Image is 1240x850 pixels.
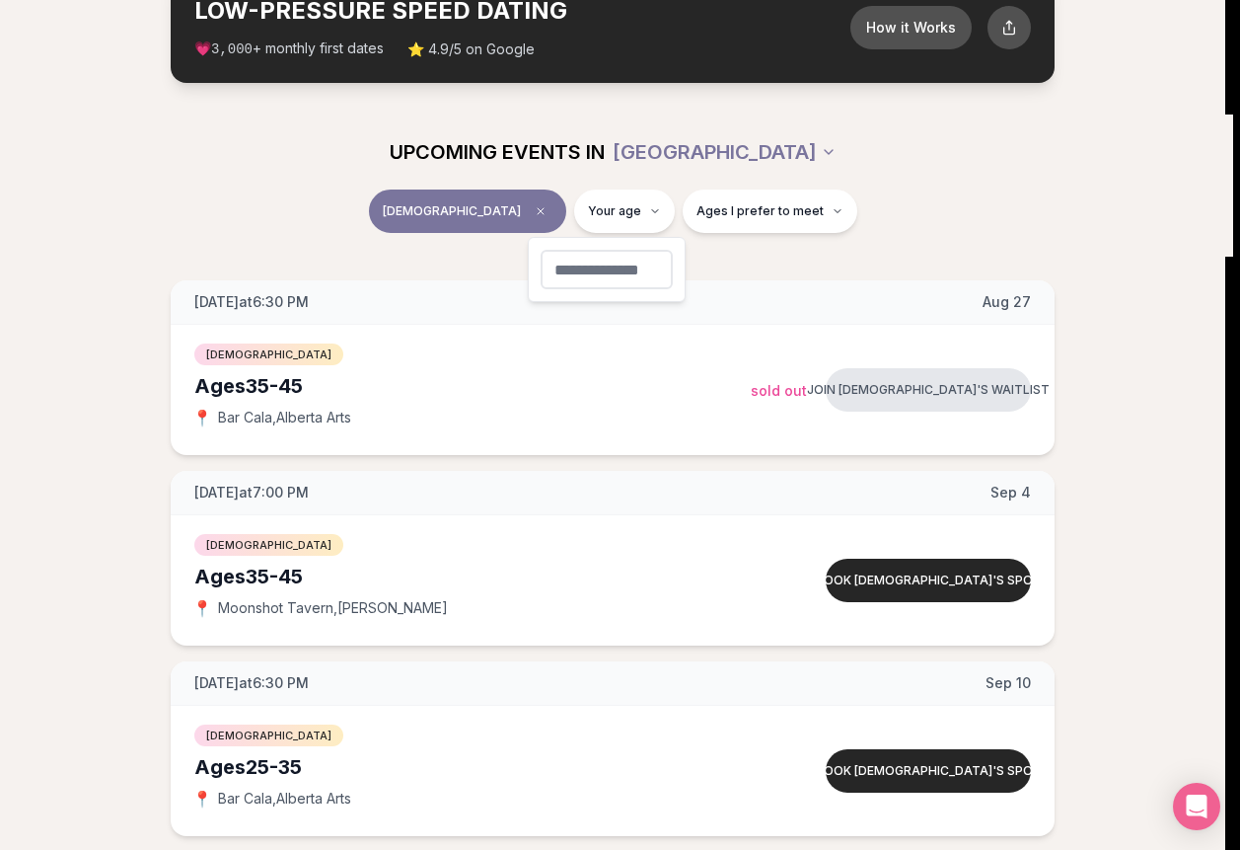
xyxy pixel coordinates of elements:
[218,408,351,427] span: Bar Cala , Alberta Arts
[194,410,210,425] span: 📍
[194,725,343,746] span: [DEMOGRAPHIC_DATA]
[194,534,343,556] span: [DEMOGRAPHIC_DATA]
[211,41,253,57] span: 3,000
[194,39,384,59] span: 💗 + monthly first dates
[407,39,535,59] span: ⭐ 4.9/5 on Google
[990,483,1031,502] span: Sep 4
[383,203,521,219] span: [DEMOGRAPHIC_DATA]
[194,753,751,781] div: Ages 25-35
[588,203,641,219] span: Your age
[218,789,351,809] span: Bar Cala , Alberta Arts
[194,673,309,693] span: [DATE] at 6:30 PM
[529,199,552,223] span: Clear event type filter
[194,483,309,502] span: [DATE] at 7:00 PM
[194,600,210,616] span: 📍
[194,563,751,590] div: Ages 35-45
[826,559,1031,602] button: Book [DEMOGRAPHIC_DATA]'s spot
[826,368,1031,412] button: Join [DEMOGRAPHIC_DATA]'s waitlist
[194,372,751,400] div: Ages 35-45
[985,673,1031,693] span: Sep 10
[751,382,807,399] span: Sold Out
[826,749,1031,793] button: Book [DEMOGRAPHIC_DATA]'s spot
[194,292,309,312] span: [DATE] at 6:30 PM
[850,6,972,49] button: How it Works
[613,130,837,174] button: [GEOGRAPHIC_DATA]
[696,203,824,219] span: Ages I prefer to meet
[390,138,605,166] span: UPCOMING EVENTS IN
[1173,783,1220,830] div: Open Intercom Messenger
[194,791,210,807] span: 📍
[983,292,1031,312] span: Aug 27
[369,190,566,233] button: Clear event type filter
[194,344,343,365] span: [DEMOGRAPHIC_DATA]
[218,598,448,618] span: Moonshot Tavern , [PERSON_NAME]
